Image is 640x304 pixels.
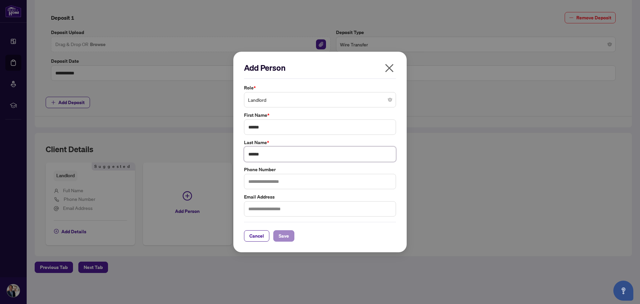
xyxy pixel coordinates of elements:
[244,230,269,242] button: Cancel
[244,84,396,91] label: Role
[244,111,396,119] label: First Name
[249,231,264,241] span: Cancel
[244,62,396,73] h2: Add Person
[244,139,396,146] label: Last Name
[384,63,395,73] span: close
[279,231,289,241] span: Save
[613,281,633,301] button: Open asap
[244,166,396,173] label: Phone Number
[388,98,392,102] span: close-circle
[244,193,396,201] label: Email Address
[248,93,392,106] span: Landlord
[273,230,294,242] button: Save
